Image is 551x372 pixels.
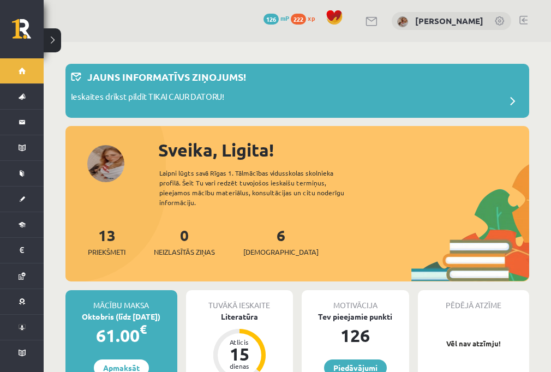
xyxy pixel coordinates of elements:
img: Ligita Millere [397,16,408,27]
a: Jauns informatīvs ziņojums! Ieskaites drīkst pildīt TIKAI CAUR DATORU! [71,69,524,112]
span: 126 [263,14,279,25]
a: [PERSON_NAME] [415,15,483,26]
div: Tuvākā ieskaite [186,290,294,311]
div: Mācību maksa [65,290,177,311]
span: Neizlasītās ziņas [154,247,215,257]
p: Vēl nav atzīmju! [423,338,524,349]
div: Laipni lūgts savā Rīgas 1. Tālmācības vidusskolas skolnieka profilā. Šeit Tu vari redzēt tuvojošo... [159,168,363,207]
p: Ieskaites drīkst pildīt TIKAI CAUR DATORU! [71,91,224,106]
span: Priekšmeti [88,247,125,257]
a: 126 mP [263,14,289,22]
a: 0Neizlasītās ziņas [154,225,215,257]
a: 13Priekšmeti [88,225,125,257]
div: Oktobris (līdz [DATE]) [65,311,177,322]
span: [DEMOGRAPHIC_DATA] [243,247,319,257]
div: Atlicis [223,339,256,345]
span: xp [308,14,315,22]
a: 222 xp [291,14,320,22]
div: 15 [223,345,256,363]
div: Tev pieejamie punkti [302,311,409,322]
span: 222 [291,14,306,25]
div: Literatūra [186,311,294,322]
p: Jauns informatīvs ziņojums! [87,69,246,84]
div: dienas [223,363,256,369]
a: 6[DEMOGRAPHIC_DATA] [243,225,319,257]
div: 61.00 [65,322,177,349]
div: Sveika, Ligita! [158,137,529,163]
div: 126 [302,322,409,349]
div: Pēdējā atzīme [418,290,530,311]
span: € [140,321,147,337]
a: Rīgas 1. Tālmācības vidusskola [12,19,44,46]
span: mP [280,14,289,22]
div: Motivācija [302,290,409,311]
